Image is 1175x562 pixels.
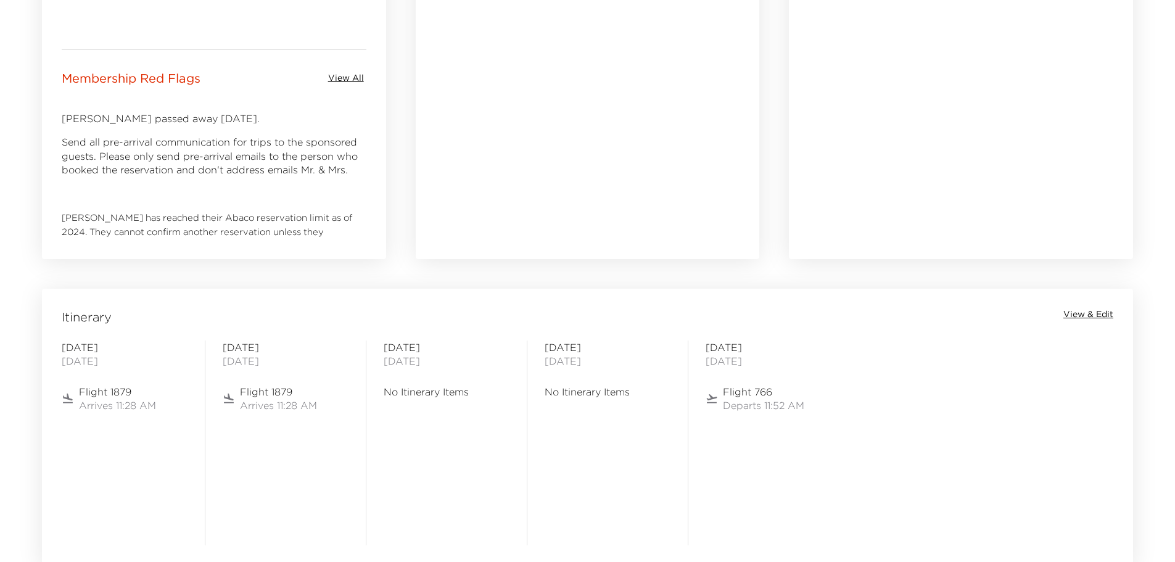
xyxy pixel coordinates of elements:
button: View All [326,70,366,87]
span: No Itinerary Items [384,385,509,399]
span: [DATE] [545,354,670,368]
span: [DATE] [62,354,188,368]
span: [DATE] [384,341,509,354]
span: [PERSON_NAME] has reached their Abaco reservation limit as of 2024. They cannot confirm another r... [62,212,352,252]
span: [DATE] [706,354,831,368]
span: No Itinerary Items [545,385,670,399]
p: Send all pre-arrival communication for trips to the sponsored guests. Please only send pre-arriva... [62,135,366,176]
span: [DATE] [223,341,348,354]
p: [PERSON_NAME] passed away [DATE]. [62,112,366,125]
span: Departs 11:52 AM [723,399,804,412]
span: Itinerary [62,308,112,326]
span: Arrives 11:28 AM [79,399,156,412]
span: View All [328,72,364,85]
span: Arrives 11:28 AM [240,399,317,412]
button: View & Edit [1063,308,1113,321]
span: [DATE] [223,354,348,368]
span: Flight 766 [723,385,804,399]
span: [DATE] [62,341,188,354]
span: [DATE] [706,341,831,354]
p: Membership Red Flags [62,70,200,87]
span: Flight 1879 [79,385,156,399]
span: [DATE] [545,341,670,354]
span: Flight 1879 [240,385,317,399]
span: [DATE] [384,354,509,368]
